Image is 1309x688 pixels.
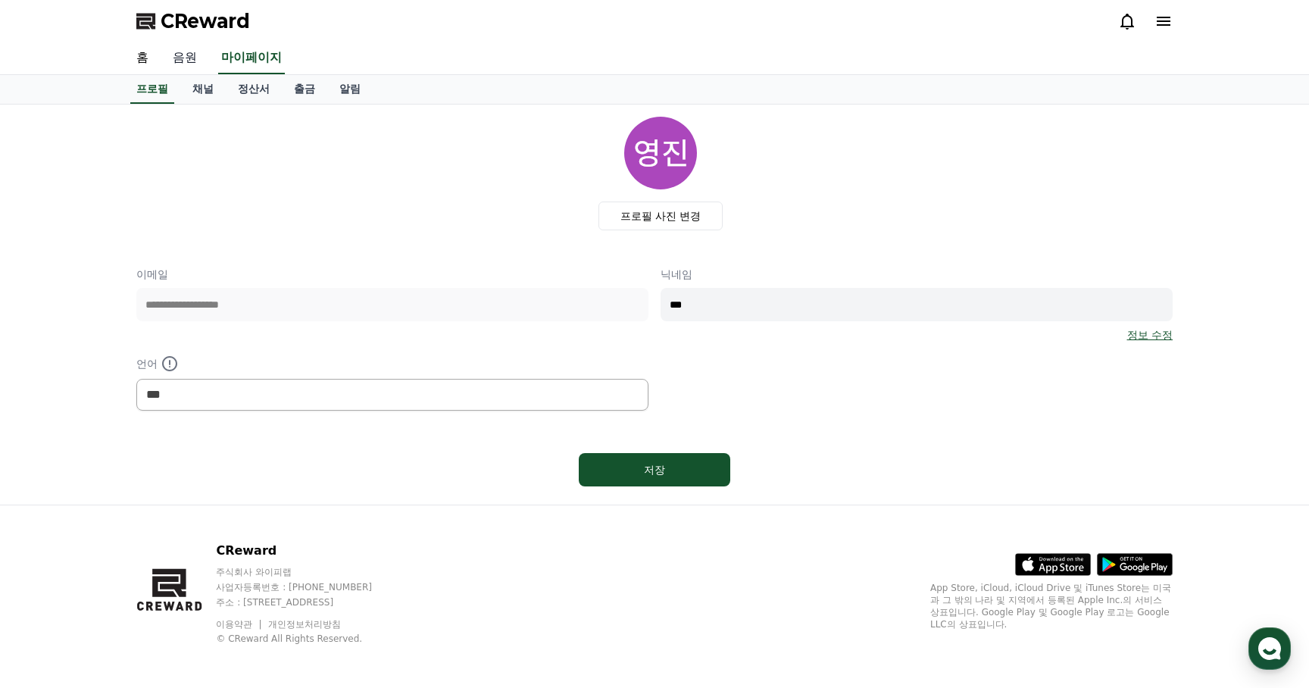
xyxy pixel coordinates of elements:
[624,117,697,189] img: profile_image
[195,480,291,518] a: 설정
[130,75,174,104] a: 프로필
[1127,327,1173,342] a: 정보 수정
[180,75,226,104] a: 채널
[218,42,285,74] a: 마이페이지
[216,633,401,645] p: © CReward All Rights Reserved.
[5,480,100,518] a: 홈
[282,75,327,104] a: 출금
[161,9,250,33] span: CReward
[216,566,401,578] p: 주식회사 와이피랩
[161,42,209,74] a: 음원
[216,619,264,630] a: 이용약관
[930,582,1173,630] p: App Store, iCloud, iCloud Drive 및 iTunes Store는 미국과 그 밖의 나라 및 지역에서 등록된 Apple Inc.의 서비스 상표입니다. Goo...
[136,9,250,33] a: CReward
[139,504,157,516] span: 대화
[48,503,57,515] span: 홈
[100,480,195,518] a: 대화
[124,42,161,74] a: 홈
[268,619,341,630] a: 개인정보처리방침
[136,267,648,282] p: 이메일
[609,462,700,477] div: 저장
[216,542,401,560] p: CReward
[216,596,401,608] p: 주소 : [STREET_ADDRESS]
[598,202,723,230] label: 프로필 사진 변경
[579,453,730,486] button: 저장
[661,267,1173,282] p: 닉네임
[226,75,282,104] a: 정산서
[136,355,648,373] p: 언어
[216,581,401,593] p: 사업자등록번호 : [PHONE_NUMBER]
[327,75,373,104] a: 알림
[234,503,252,515] span: 설정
